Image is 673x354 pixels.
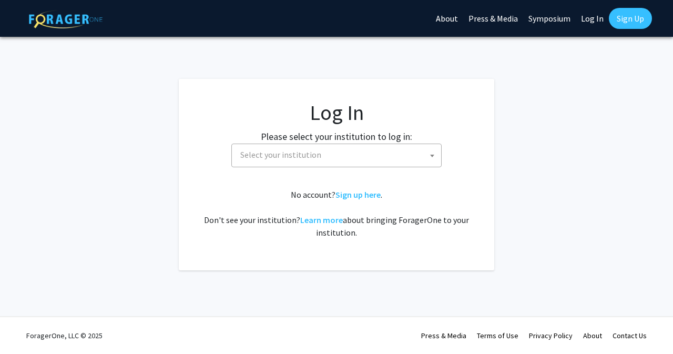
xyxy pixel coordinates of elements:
a: Learn more about bringing ForagerOne to your institution [300,215,343,225]
a: About [583,331,602,340]
span: Select your institution [236,144,441,166]
a: Sign up here [335,189,381,200]
label: Please select your institution to log in: [261,129,412,144]
img: ForagerOne Logo [29,10,103,28]
a: Privacy Policy [529,331,573,340]
span: Select your institution [231,144,442,167]
a: Sign Up [609,8,652,29]
span: Select your institution [240,149,321,160]
div: No account? . Don't see your institution? about bringing ForagerOne to your institution. [200,188,473,239]
a: Terms of Use [477,331,518,340]
h1: Log In [200,100,473,125]
a: Contact Us [613,331,647,340]
div: ForagerOne, LLC © 2025 [26,317,103,354]
a: Press & Media [421,331,466,340]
